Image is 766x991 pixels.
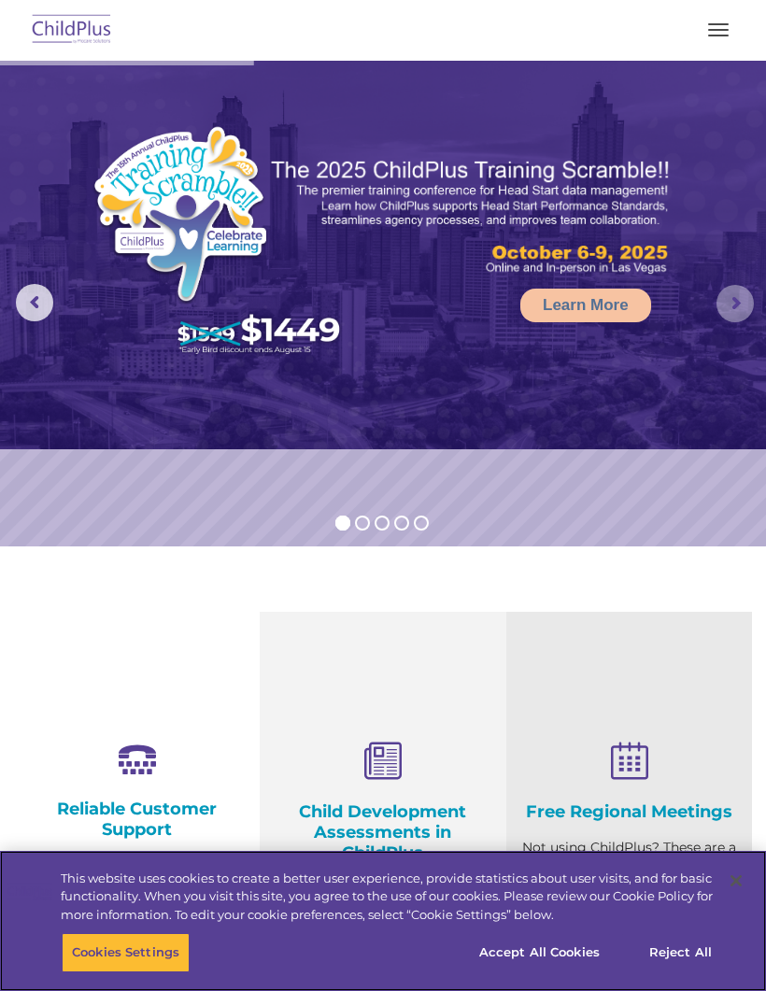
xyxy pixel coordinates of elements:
button: Cookies Settings [62,933,190,972]
p: Not using ChildPlus? These are a great opportunity to network and learn from ChildPlus users. Fin... [520,836,738,953]
button: Reject All [622,933,739,972]
a: Learn More [520,289,651,322]
img: ChildPlus by Procare Solutions [28,8,116,52]
h4: Free Regional Meetings [520,801,738,822]
h4: Reliable Customer Support [28,799,246,840]
h4: Child Development Assessments in ChildPlus [274,801,491,863]
div: This website uses cookies to create a better user experience, provide statistics about user visit... [61,870,713,925]
button: Accept All Cookies [469,933,610,972]
button: Close [716,860,757,901]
